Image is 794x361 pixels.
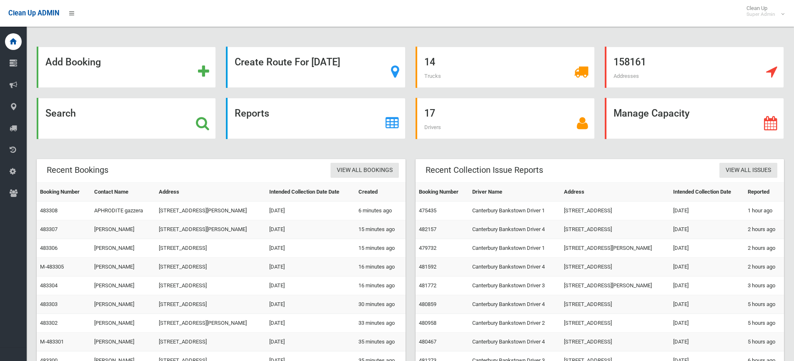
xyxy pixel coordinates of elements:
[40,245,58,251] a: 483306
[416,98,595,139] a: 17 Drivers
[614,73,639,79] span: Addresses
[266,333,356,351] td: [DATE]
[469,333,561,351] td: Canterbury Bankstown Driver 4
[355,239,405,258] td: 15 minutes ago
[469,276,561,295] td: Canterbury Bankstown Driver 3
[40,264,64,270] a: M-483305
[424,124,441,130] span: Drivers
[8,9,59,17] span: Clean Up ADMIN
[416,183,469,202] th: Booking Number
[40,282,58,289] a: 483304
[670,314,744,333] td: [DATE]
[419,282,436,289] a: 481772
[266,276,356,295] td: [DATE]
[605,47,784,88] a: 158161 Addresses
[155,183,266,202] th: Address
[419,245,436,251] a: 479732
[45,56,101,68] strong: Add Booking
[670,333,744,351] td: [DATE]
[91,202,155,220] td: APHRODITE gazzera
[37,98,216,139] a: Search
[355,314,405,333] td: 33 minutes ago
[744,183,784,202] th: Reported
[419,320,436,326] a: 480958
[419,301,436,307] a: 480859
[37,183,91,202] th: Booking Number
[91,220,155,239] td: [PERSON_NAME]
[91,239,155,258] td: [PERSON_NAME]
[744,333,784,351] td: 5 hours ago
[469,202,561,220] td: Canterbury Bankstown Driver 1
[91,333,155,351] td: [PERSON_NAME]
[469,314,561,333] td: Canterbury Bankstown Driver 2
[744,314,784,333] td: 5 hours ago
[266,202,356,220] td: [DATE]
[670,239,744,258] td: [DATE]
[424,73,441,79] span: Trucks
[40,226,58,232] a: 483307
[670,220,744,239] td: [DATE]
[355,276,405,295] td: 16 minutes ago
[91,314,155,333] td: [PERSON_NAME]
[744,295,784,314] td: 5 hours ago
[561,239,670,258] td: [STREET_ADDRESS][PERSON_NAME]
[355,202,405,220] td: 6 minutes ago
[561,183,670,202] th: Address
[670,183,744,202] th: Intended Collection Date
[266,220,356,239] td: [DATE]
[419,264,436,270] a: 481592
[561,220,670,239] td: [STREET_ADDRESS]
[605,98,784,139] a: Manage Capacity
[91,276,155,295] td: [PERSON_NAME]
[561,276,670,295] td: [STREET_ADDRESS][PERSON_NAME]
[155,239,266,258] td: [STREET_ADDRESS]
[469,295,561,314] td: Canterbury Bankstown Driver 4
[155,314,266,333] td: [STREET_ADDRESS][PERSON_NAME]
[355,220,405,239] td: 15 minutes ago
[424,107,435,119] strong: 17
[331,163,399,178] a: View All Bookings
[355,183,405,202] th: Created
[561,202,670,220] td: [STREET_ADDRESS]
[155,220,266,239] td: [STREET_ADDRESS][PERSON_NAME]
[40,207,58,214] a: 483308
[355,333,405,351] td: 35 minutes ago
[355,295,405,314] td: 30 minutes ago
[45,107,76,119] strong: Search
[155,276,266,295] td: [STREET_ADDRESS]
[744,276,784,295] td: 3 hours ago
[91,295,155,314] td: [PERSON_NAME]
[614,107,689,119] strong: Manage Capacity
[424,56,435,68] strong: 14
[561,333,670,351] td: [STREET_ADDRESS]
[266,239,356,258] td: [DATE]
[355,258,405,276] td: 16 minutes ago
[561,258,670,276] td: [STREET_ADDRESS]
[155,258,266,276] td: [STREET_ADDRESS]
[40,339,64,345] a: M-483301
[155,202,266,220] td: [STREET_ADDRESS][PERSON_NAME]
[670,295,744,314] td: [DATE]
[235,107,269,119] strong: Reports
[469,258,561,276] td: Canterbury Bankstown Driver 4
[91,258,155,276] td: [PERSON_NAME]
[561,314,670,333] td: [STREET_ADDRESS]
[746,11,775,17] small: Super Admin
[744,239,784,258] td: 2 hours ago
[40,320,58,326] a: 483302
[416,162,553,178] header: Recent Collection Issue Reports
[670,202,744,220] td: [DATE]
[266,314,356,333] td: [DATE]
[226,47,405,88] a: Create Route For [DATE]
[235,56,340,68] strong: Create Route For [DATE]
[469,183,561,202] th: Driver Name
[670,258,744,276] td: [DATE]
[226,98,405,139] a: Reports
[469,239,561,258] td: Canterbury Bankstown Driver 1
[91,183,155,202] th: Contact Name
[37,47,216,88] a: Add Booking
[742,5,784,17] span: Clean Up
[719,163,777,178] a: View All Issues
[266,183,356,202] th: Intended Collection Date Date
[561,295,670,314] td: [STREET_ADDRESS]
